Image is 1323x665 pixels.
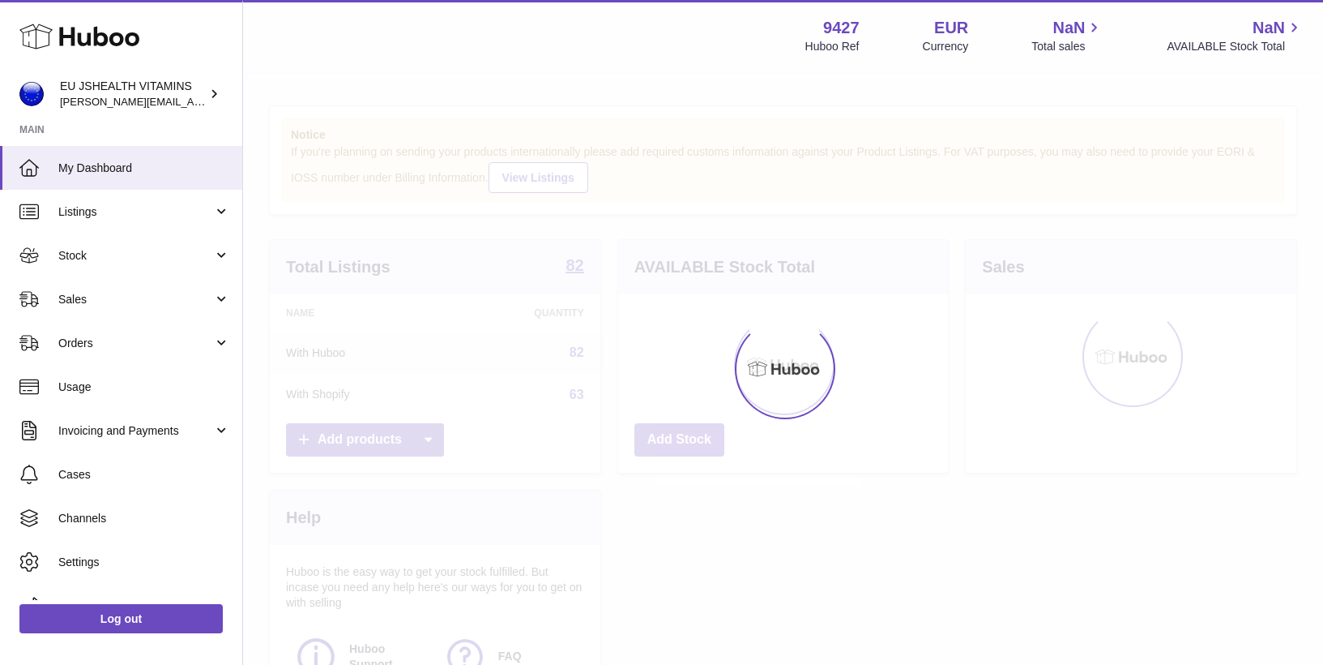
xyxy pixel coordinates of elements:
span: Usage [58,380,230,395]
span: AVAILABLE Stock Total [1167,39,1304,54]
span: Listings [58,204,213,220]
span: [PERSON_NAME][EMAIL_ADDRESS][DOMAIN_NAME] [60,95,325,108]
span: Cases [58,467,230,483]
span: Returns [58,598,230,614]
a: NaN Total sales [1031,17,1103,54]
div: Currency [923,39,969,54]
span: NaN [1052,17,1085,39]
strong: 9427 [823,17,860,39]
a: Log out [19,604,223,633]
span: Channels [58,511,230,526]
span: Total sales [1031,39,1103,54]
span: NaN [1253,17,1285,39]
span: Settings [58,555,230,570]
span: Invoicing and Payments [58,423,213,439]
strong: EUR [934,17,968,39]
img: laura@jessicasepel.com [19,82,44,106]
div: EU JSHEALTH VITAMINS [60,79,206,109]
span: Stock [58,248,213,264]
span: Sales [58,292,213,307]
span: My Dashboard [58,161,230,176]
div: Huboo Ref [805,39,860,54]
a: NaN AVAILABLE Stock Total [1167,17,1304,54]
span: Orders [58,336,213,351]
